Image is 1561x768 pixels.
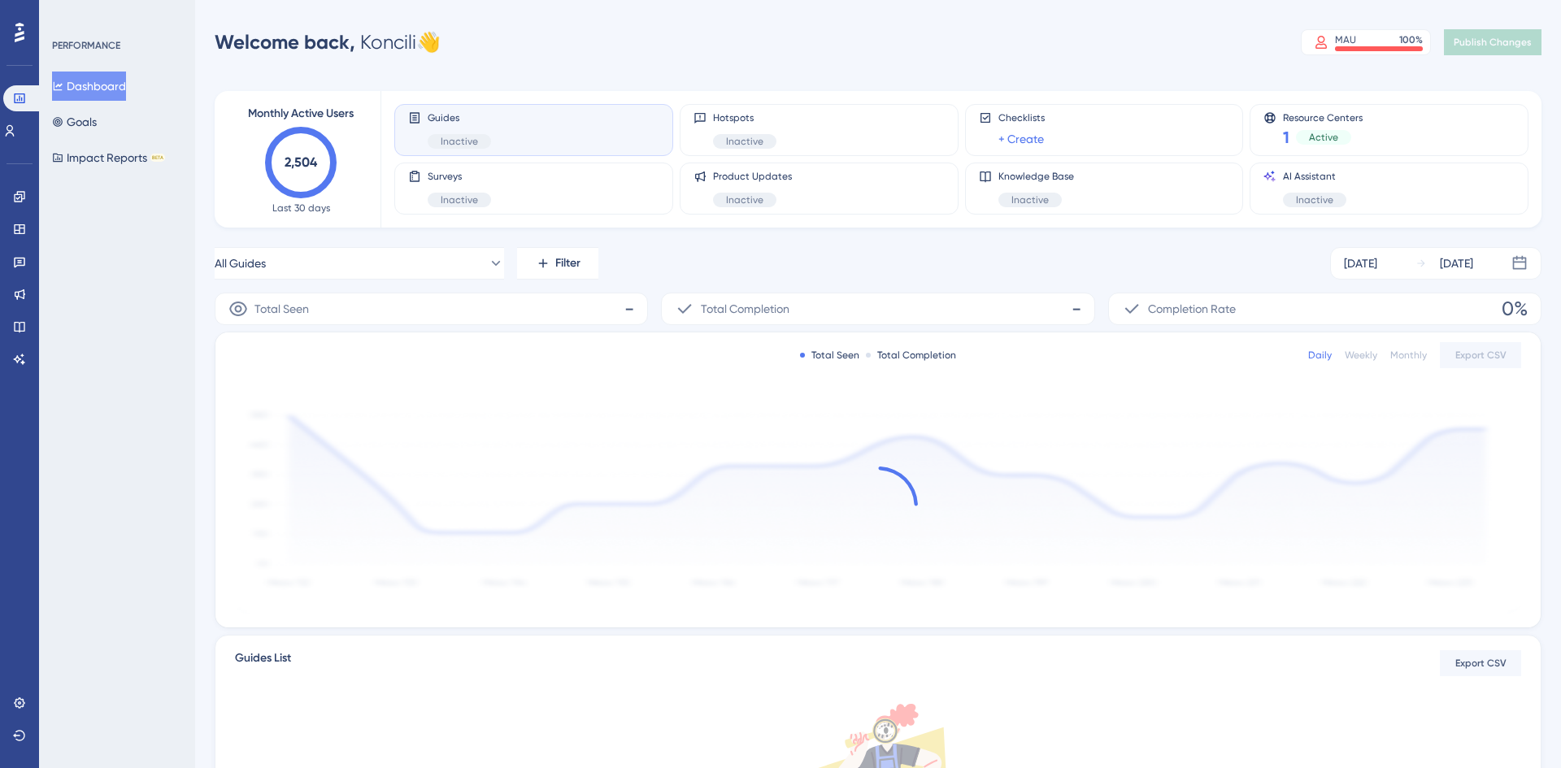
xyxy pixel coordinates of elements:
span: Completion Rate [1148,299,1236,319]
span: Guides List [235,649,291,678]
div: Total Completion [866,349,956,362]
div: PERFORMANCE [52,39,120,52]
span: 0% [1502,296,1528,322]
button: Export CSV [1440,650,1521,676]
span: Welcome back, [215,30,355,54]
span: Total Completion [701,299,789,319]
button: Impact ReportsBETA [52,143,165,172]
button: Dashboard [52,72,126,101]
span: Monthly Active Users [248,104,354,124]
span: Export CSV [1455,657,1507,670]
span: Last 30 days [272,202,330,215]
span: - [624,296,634,322]
span: - [1072,296,1081,322]
text: 2,504 [285,154,318,170]
button: Publish Changes [1444,29,1541,55]
div: 100 % [1399,33,1423,46]
div: Monthly [1390,349,1427,362]
div: Daily [1308,349,1332,362]
div: MAU [1335,33,1356,46]
div: Weekly [1345,349,1377,362]
div: [DATE] [1344,254,1377,273]
span: 1 [1283,126,1289,149]
div: BETA [150,154,165,162]
span: Resource Centers [1283,111,1363,123]
span: Product Updates [713,170,792,183]
button: Filter [517,247,598,280]
a: + Create [998,129,1044,149]
span: Filter [555,254,580,273]
span: Inactive [441,193,478,206]
button: All Guides [215,247,504,280]
span: Hotspots [713,111,776,124]
span: Inactive [1296,193,1333,206]
span: AI Assistant [1283,170,1346,183]
span: Export CSV [1455,349,1507,362]
div: [DATE] [1440,254,1473,273]
span: Surveys [428,170,491,183]
span: Active [1309,131,1338,144]
span: Inactive [726,135,763,148]
span: Checklists [998,111,1045,124]
span: All Guides [215,254,266,273]
span: Knowledge Base [998,170,1074,183]
div: Koncili 👋 [215,29,441,55]
span: Guides [428,111,491,124]
button: Export CSV [1440,342,1521,368]
button: Goals [52,107,97,137]
span: Total Seen [254,299,309,319]
span: Publish Changes [1454,36,1532,49]
span: Inactive [726,193,763,206]
span: Inactive [1011,193,1049,206]
div: Total Seen [800,349,859,362]
span: Inactive [441,135,478,148]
